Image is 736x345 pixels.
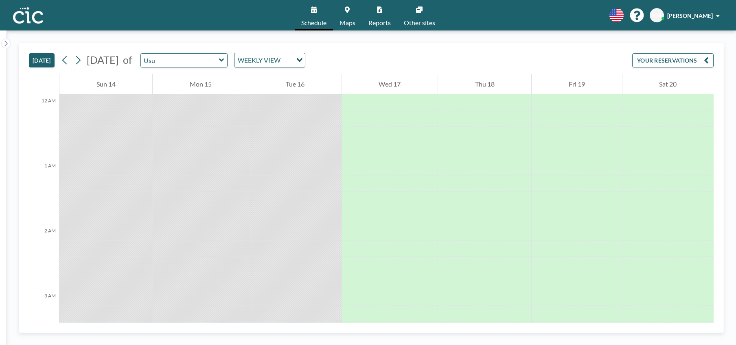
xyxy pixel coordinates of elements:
[667,12,713,19] span: [PERSON_NAME]
[236,55,282,65] span: WEEKLY VIEW
[438,74,531,94] div: Thu 18
[652,12,662,19] span: KM
[29,94,59,159] div: 12 AM
[141,54,219,67] input: Usu
[234,53,305,67] div: Search for option
[622,74,714,94] div: Sat 20
[123,54,132,66] span: of
[87,54,119,66] span: [DATE]
[153,74,248,94] div: Mon 15
[13,7,43,24] img: organization-logo
[368,20,391,26] span: Reports
[404,20,435,26] span: Other sites
[532,74,622,94] div: Fri 19
[301,20,326,26] span: Schedule
[249,74,342,94] div: Tue 16
[283,55,291,65] input: Search for option
[632,53,714,67] button: YOUR RESERVATIONS
[342,74,438,94] div: Wed 17
[340,20,355,26] span: Maps
[29,224,59,289] div: 2 AM
[29,53,55,67] button: [DATE]
[59,74,152,94] div: Sun 14
[29,159,59,224] div: 1 AM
